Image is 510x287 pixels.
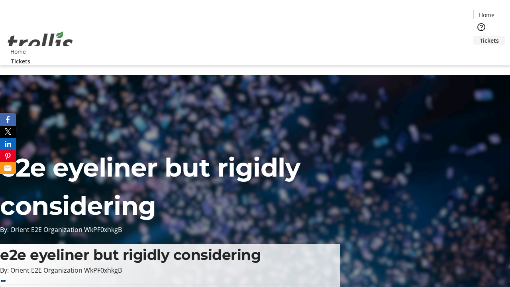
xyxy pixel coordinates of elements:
[10,47,26,56] span: Home
[473,19,489,35] button: Help
[473,36,505,45] a: Tickets
[5,47,31,56] a: Home
[473,45,489,61] button: Cart
[480,36,499,45] span: Tickets
[11,57,30,65] span: Tickets
[5,57,37,65] a: Tickets
[5,23,76,63] img: Orient E2E Organization WkPF0xhkgB's Logo
[474,11,499,19] a: Home
[479,11,494,19] span: Home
